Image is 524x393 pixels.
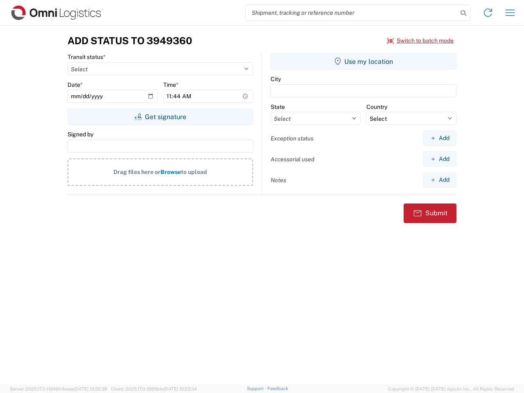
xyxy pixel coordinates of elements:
[181,169,207,175] span: to upload
[271,53,456,70] button: Use my location
[160,169,181,175] span: Browse
[267,386,288,391] a: Feedback
[387,34,454,47] button: Switch to batch mode
[366,103,387,111] label: Country
[164,386,197,391] span: [DATE] 10:23:34
[404,203,456,223] button: Submit
[271,176,286,184] label: Notes
[113,169,160,175] span: Drag files here or
[423,172,456,187] button: Add
[68,81,83,88] label: Date
[68,35,192,47] h3: Add Status to 3949360
[111,386,197,391] span: Client: 2025.17.0-159f9de
[423,151,456,167] button: Add
[68,108,253,125] button: Get signature
[423,131,456,146] button: Add
[271,135,314,142] label: Exception status
[271,156,314,163] label: Accessorial used
[68,53,106,61] label: Transit status
[388,385,514,393] span: Copyright © [DATE]-[DATE] Agistix Inc., All Rights Reserved
[247,386,267,391] a: Support
[246,5,458,20] input: Shipment, tracking or reference number
[74,386,107,391] span: [DATE] 10:32:38
[271,103,285,111] label: State
[68,131,93,138] label: Signed by
[163,81,178,88] label: Time
[271,75,281,83] label: City
[10,386,107,391] span: Server: 2025.17.0-1194904eeae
